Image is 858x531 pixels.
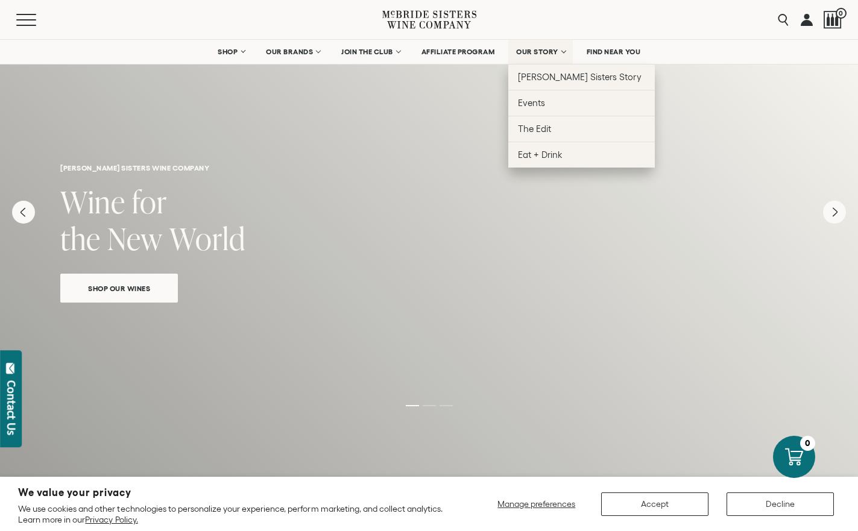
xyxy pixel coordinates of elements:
[601,492,708,516] button: Accept
[60,218,101,259] span: the
[508,40,573,64] a: OUR STORY
[518,72,642,82] span: [PERSON_NAME] Sisters Story
[406,405,419,406] li: Page dot 1
[727,492,834,516] button: Decline
[421,48,495,56] span: AFFILIATE PROGRAM
[218,48,238,56] span: SHOP
[85,515,137,524] a: Privacy Policy.
[5,380,17,435] div: Contact Us
[60,181,125,222] span: Wine
[18,503,449,525] p: We use cookies and other technologies to personalize your experience, perform marketing, and coll...
[836,8,847,19] span: 0
[490,492,583,516] button: Manage preferences
[67,281,171,295] span: Shop Our Wines
[508,90,655,116] a: Events
[423,405,436,406] li: Page dot 2
[800,436,815,451] div: 0
[12,201,35,224] button: Previous
[497,499,575,509] span: Manage preferences
[341,48,393,56] span: JOIN THE CLUB
[132,181,167,222] span: for
[60,274,178,303] a: Shop Our Wines
[266,48,313,56] span: OUR BRANDS
[508,142,655,168] a: Eat + Drink
[333,40,408,64] a: JOIN THE CLUB
[210,40,252,64] a: SHOP
[16,14,60,26] button: Mobile Menu Trigger
[518,98,545,108] span: Events
[518,124,551,134] span: The Edit
[823,201,846,224] button: Next
[414,40,503,64] a: AFFILIATE PROGRAM
[18,488,449,498] h2: We value your privacy
[516,48,558,56] span: OUR STORY
[587,48,641,56] span: FIND NEAR YOU
[579,40,649,64] a: FIND NEAR YOU
[169,218,245,259] span: World
[60,164,798,172] h6: [PERSON_NAME] sisters wine company
[258,40,327,64] a: OUR BRANDS
[518,149,563,160] span: Eat + Drink
[508,64,655,90] a: [PERSON_NAME] Sisters Story
[508,116,655,142] a: The Edit
[440,405,453,406] li: Page dot 3
[107,218,163,259] span: New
